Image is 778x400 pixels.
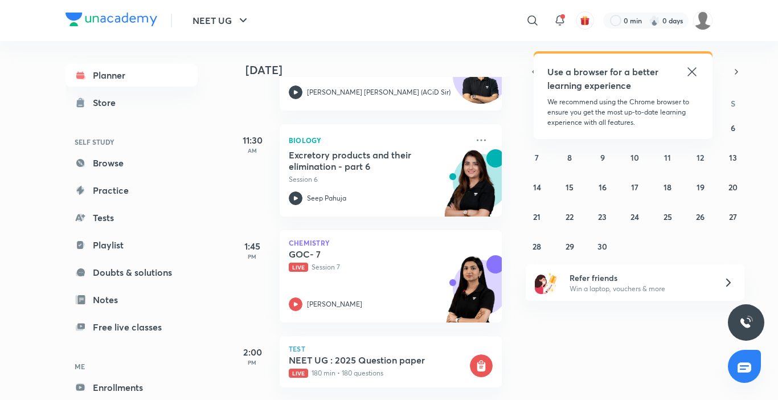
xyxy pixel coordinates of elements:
[528,207,546,226] button: September 21, 2025
[65,91,198,114] a: Store
[289,248,431,260] h5: GOC- 7
[439,149,502,228] img: unacademy
[729,152,737,163] abbr: September 13, 2025
[658,148,677,166] button: September 11, 2025
[697,182,705,193] abbr: September 19, 2025
[658,178,677,196] button: September 18, 2025
[658,207,677,226] button: September 25, 2025
[186,9,257,32] button: NEET UG
[566,182,574,193] abbr: September 15, 2025
[93,96,122,109] div: Store
[576,11,594,30] button: avatar
[289,262,468,272] p: Session 7
[631,182,638,193] abbr: September 17, 2025
[307,193,346,203] p: Seep Pahuja
[566,211,574,222] abbr: September 22, 2025
[600,152,605,163] abbr: September 9, 2025
[307,299,362,309] p: [PERSON_NAME]
[566,241,574,252] abbr: September 29, 2025
[724,148,742,166] button: September 13, 2025
[547,97,699,128] p: We recommend using the Chrome browser to ensure you get the most up-to-date learning experience w...
[626,148,644,166] button: September 10, 2025
[731,123,735,133] abbr: September 6, 2025
[230,239,275,253] h5: 1:45
[289,149,431,172] h5: Excretory products and their elimination - part 6
[65,132,198,152] h6: SELF STUDY
[724,119,742,137] button: September 6, 2025
[535,271,558,294] img: referral
[65,179,198,202] a: Practice
[289,174,468,185] p: Session 6
[65,13,157,29] a: Company Logo
[664,211,672,222] abbr: September 25, 2025
[630,211,639,222] abbr: September 24, 2025
[289,369,308,378] span: Live
[533,182,541,193] abbr: September 14, 2025
[691,148,710,166] button: September 12, 2025
[626,178,644,196] button: September 17, 2025
[728,182,738,193] abbr: September 20, 2025
[230,133,275,147] h5: 11:30
[65,13,157,26] img: Company Logo
[65,206,198,229] a: Tests
[533,211,540,222] abbr: September 21, 2025
[560,207,579,226] button: September 22, 2025
[693,11,713,30] img: Priyanshu chakraborty
[535,152,539,163] abbr: September 7, 2025
[731,98,735,109] abbr: Saturday
[65,316,198,338] a: Free live classes
[289,263,308,272] span: Live
[597,241,607,252] abbr: September 30, 2025
[528,148,546,166] button: September 7, 2025
[289,368,468,378] p: 180 min • 180 questions
[729,211,737,222] abbr: September 27, 2025
[289,133,468,147] p: Biology
[630,152,639,163] abbr: September 10, 2025
[626,207,644,226] button: September 24, 2025
[230,253,275,260] p: PM
[528,178,546,196] button: September 14, 2025
[593,178,612,196] button: September 16, 2025
[65,376,198,399] a: Enrollments
[593,207,612,226] button: September 23, 2025
[724,207,742,226] button: September 27, 2025
[547,65,661,92] h5: Use a browser for a better learning experience
[230,359,275,366] p: PM
[560,237,579,255] button: September 29, 2025
[664,182,671,193] abbr: September 18, 2025
[533,241,541,252] abbr: September 28, 2025
[65,64,198,87] a: Planner
[65,152,198,174] a: Browse
[439,255,502,334] img: unacademy
[289,345,493,352] p: Test
[649,15,660,26] img: streak
[724,178,742,196] button: September 20, 2025
[696,211,705,222] abbr: September 26, 2025
[570,284,710,294] p: Win a laptop, vouchers & more
[593,237,612,255] button: September 30, 2025
[570,272,710,284] h6: Refer friends
[599,182,607,193] abbr: September 16, 2025
[65,357,198,376] h6: ME
[289,239,493,246] p: Chemistry
[560,148,579,166] button: September 8, 2025
[664,152,671,163] abbr: September 11, 2025
[697,152,704,163] abbr: September 12, 2025
[245,63,513,77] h4: [DATE]
[528,237,546,255] button: September 28, 2025
[580,15,590,26] img: avatar
[567,152,572,163] abbr: September 8, 2025
[739,316,753,329] img: ttu
[307,87,451,97] p: [PERSON_NAME] [PERSON_NAME] (ACiD Sir)
[65,288,198,311] a: Notes
[65,261,198,284] a: Doubts & solutions
[691,178,710,196] button: September 19, 2025
[230,345,275,359] h5: 2:00
[598,211,607,222] abbr: September 23, 2025
[230,147,275,154] p: AM
[453,54,508,109] img: Avatar
[691,207,710,226] button: September 26, 2025
[560,178,579,196] button: September 15, 2025
[289,354,468,366] h5: NEET UG : 2025 Question paper
[65,234,198,256] a: Playlist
